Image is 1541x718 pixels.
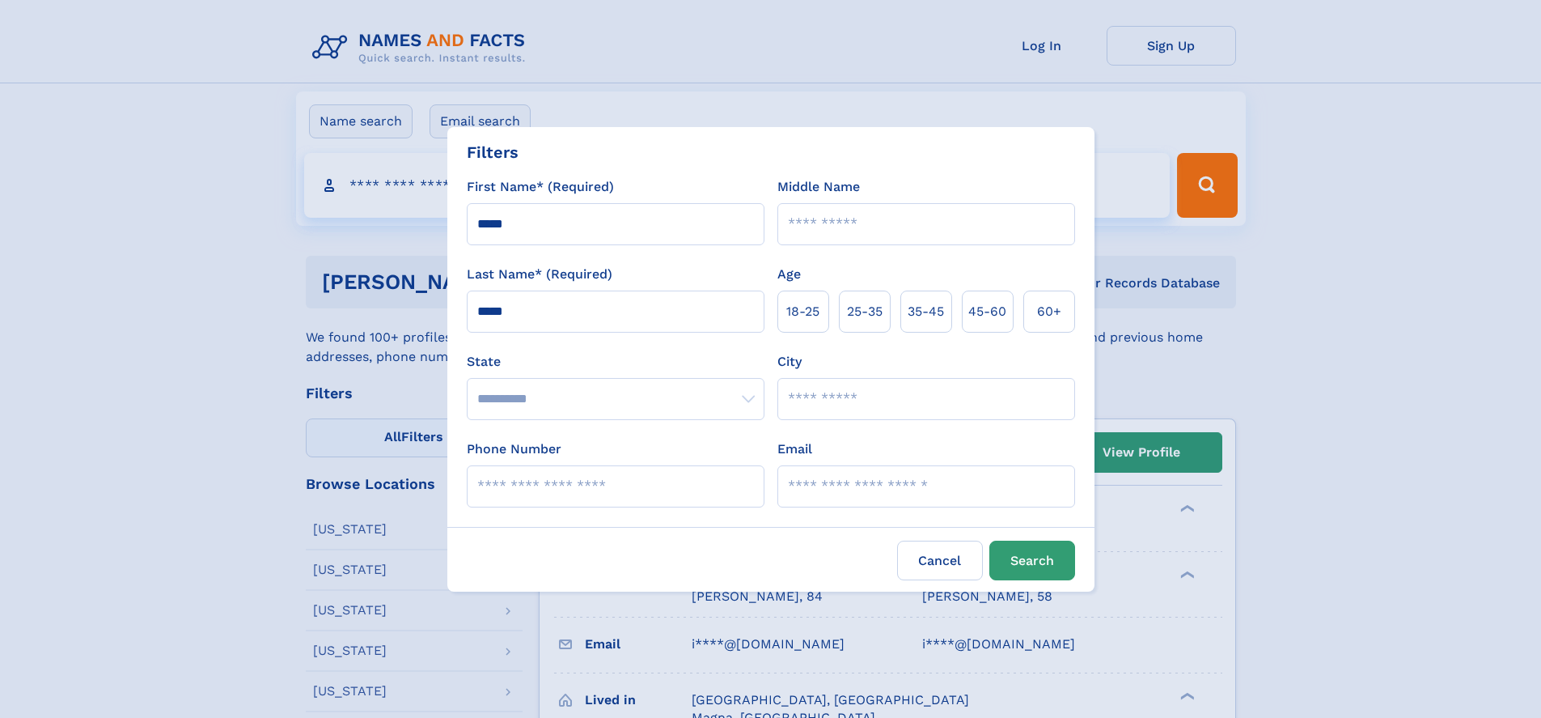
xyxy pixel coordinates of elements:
[467,352,764,372] label: State
[777,352,802,372] label: City
[777,177,860,197] label: Middle Name
[777,440,812,459] label: Email
[467,177,614,197] label: First Name* (Required)
[1037,302,1061,321] span: 60+
[968,302,1006,321] span: 45‑60
[989,541,1075,580] button: Search
[777,265,801,284] label: Age
[897,541,983,580] label: Cancel
[786,302,819,321] span: 18‑25
[467,140,519,164] div: Filters
[467,265,612,284] label: Last Name* (Required)
[908,302,944,321] span: 35‑45
[467,440,561,459] label: Phone Number
[847,302,883,321] span: 25‑35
